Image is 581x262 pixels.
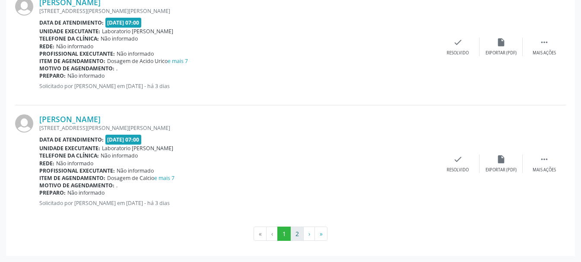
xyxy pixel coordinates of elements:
div: [STREET_ADDRESS][PERSON_NAME][PERSON_NAME] [39,7,436,15]
i: check [453,38,463,47]
b: Telefone da clínica: [39,152,99,159]
span: Dosagem de Calcio [107,174,175,182]
div: Exportar (PDF) [486,50,517,56]
span: . [116,65,117,72]
i: check [453,155,463,164]
i: insert_drive_file [496,38,506,47]
b: Profissional executante: [39,50,115,57]
p: Solicitado por [PERSON_NAME] em [DATE] - há 3 dias [39,199,436,207]
span: Não informado [56,160,93,167]
span: Não informado [56,43,93,50]
b: Item de agendamento: [39,57,105,65]
button: Go to page 1 [277,227,291,241]
span: Não informado [101,152,138,159]
div: Mais ações [533,50,556,56]
b: Unidade executante: [39,28,100,35]
i:  [540,155,549,164]
b: Preparo: [39,189,66,196]
span: [DATE] 07:00 [105,135,142,145]
span: Não informado [101,35,138,42]
b: Profissional executante: [39,167,115,174]
div: Resolvido [447,167,469,173]
b: Item de agendamento: [39,174,105,182]
span: [DATE] 07:00 [105,18,142,28]
div: Resolvido [447,50,469,56]
a: [PERSON_NAME] [39,114,101,124]
a: e mais 7 [168,57,188,65]
i:  [540,38,549,47]
ul: Pagination [15,227,566,241]
span: Não informado [67,72,105,79]
a: e mais 7 [154,174,175,182]
b: Rede: [39,43,54,50]
b: Motivo de agendamento: [39,182,114,189]
button: Go to next page [303,227,315,241]
b: Motivo de agendamento: [39,65,114,72]
div: [STREET_ADDRESS][PERSON_NAME][PERSON_NAME] [39,124,436,132]
b: Rede: [39,160,54,167]
span: Laboratorio [PERSON_NAME] [102,145,173,152]
p: Solicitado por [PERSON_NAME] em [DATE] - há 3 dias [39,82,436,90]
b: Data de atendimento: [39,136,104,143]
b: Telefone da clínica: [39,35,99,42]
button: Go to page 2 [290,227,304,241]
span: . [116,182,117,189]
div: Mais ações [533,167,556,173]
i: insert_drive_file [496,155,506,164]
span: Não informado [117,50,154,57]
span: Laboratorio [PERSON_NAME] [102,28,173,35]
button: Go to last page [314,227,327,241]
b: Unidade executante: [39,145,100,152]
img: img [15,114,33,133]
b: Preparo: [39,72,66,79]
span: Dosagem de Acido Urico [107,57,188,65]
b: Data de atendimento: [39,19,104,26]
span: Não informado [67,189,105,196]
div: Exportar (PDF) [486,167,517,173]
span: Não informado [117,167,154,174]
